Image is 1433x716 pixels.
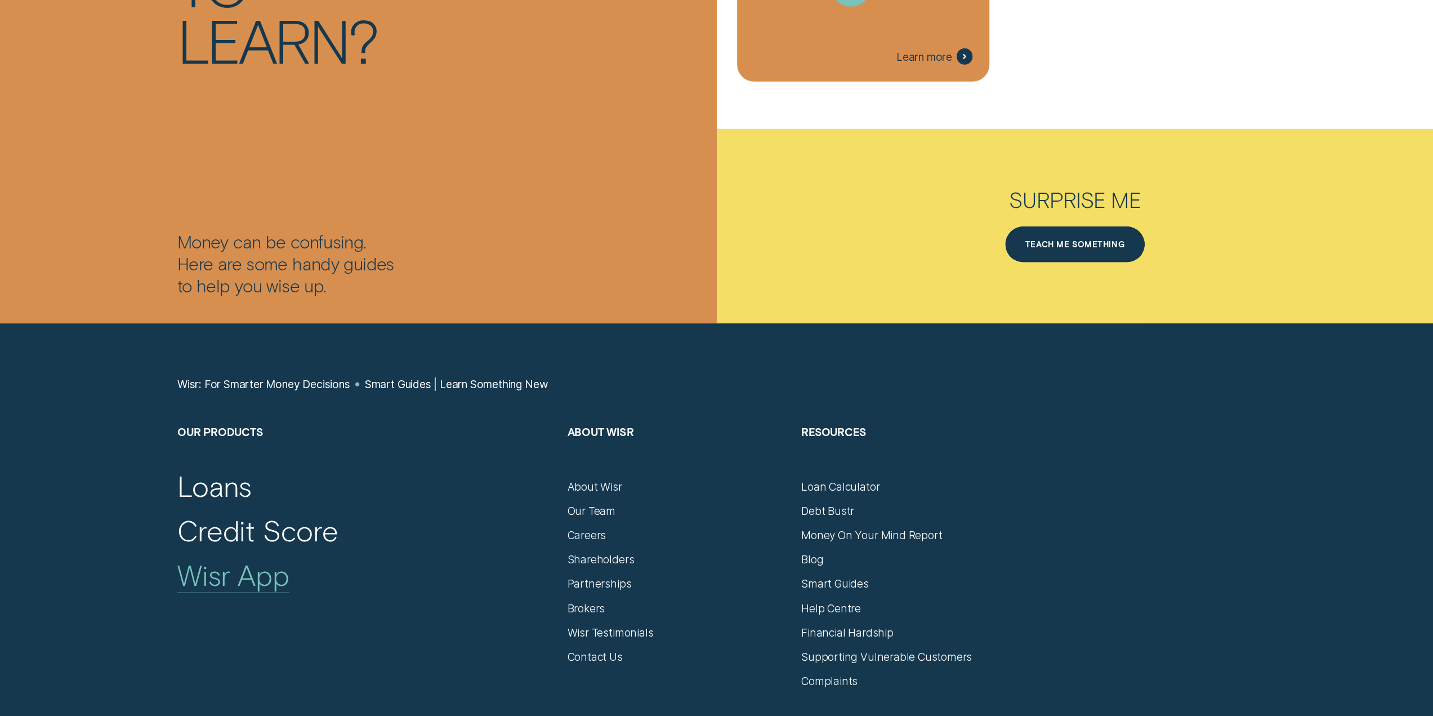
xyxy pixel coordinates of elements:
a: Wisr App [177,557,289,592]
a: Money On Your Mind Report [801,528,942,542]
a: Loans [177,468,252,503]
h2: Resources [801,425,1022,479]
a: Debt Bustr [801,504,854,518]
a: Careers [567,528,606,542]
a: Our Team [567,504,615,518]
a: Contact Us [567,650,622,664]
a: Wisr Testimonials [567,626,653,639]
a: Help Centre [801,602,861,615]
a: About Wisr [567,480,622,493]
a: Wisr: For Smarter Money Decisions [177,377,350,391]
a: Partnerships [567,577,631,590]
h2: Our Products [177,425,554,479]
span: Learn more [896,50,952,64]
div: Money can be confusing. Here are some handy guides to help you wise up. [177,230,710,296]
h3: Surprise me [1009,190,1141,226]
a: Blog [801,553,823,566]
a: Brokers [567,602,605,615]
a: Supporting Vulnerable Customers [801,650,972,664]
a: Shareholders [567,553,634,566]
div: learn? [177,11,377,68]
a: Credit Score [177,513,338,548]
a: Teach me something [1005,226,1145,263]
a: Smart Guides | Learn Something New [365,377,548,391]
a: Complaints [801,674,858,688]
a: Loan Calculator [801,480,880,493]
a: Financial Hardship [801,626,894,639]
a: Smart Guides [801,577,869,590]
h2: About Wisr [567,425,788,479]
